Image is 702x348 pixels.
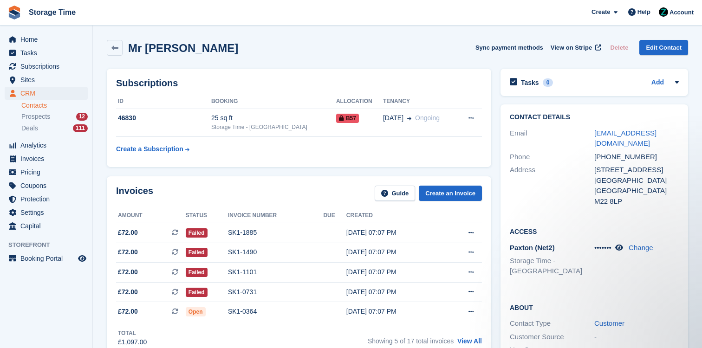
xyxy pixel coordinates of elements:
[118,307,138,316] span: £72.00
[659,7,668,17] img: Zain Sarwar
[20,252,76,265] span: Booking Portal
[186,268,208,277] span: Failed
[21,101,88,110] a: Contacts
[76,113,88,121] div: 12
[375,186,416,201] a: Guide
[5,166,88,179] a: menu
[510,114,679,121] h2: Contact Details
[8,240,92,250] span: Storefront
[346,228,444,238] div: [DATE] 07:07 PM
[5,219,88,232] a: menu
[211,94,336,109] th: Booking
[20,139,76,152] span: Analytics
[5,139,88,152] a: menu
[629,244,653,251] a: Change
[186,228,208,238] span: Failed
[25,5,79,20] a: Storage Time
[186,208,228,223] th: Status
[651,77,664,88] a: Add
[21,123,88,133] a: Deals 111
[21,124,38,133] span: Deals
[346,307,444,316] div: [DATE] 07:07 PM
[551,43,592,52] span: View on Stripe
[336,114,359,123] span: B57
[637,7,650,17] span: Help
[510,165,594,206] div: Address
[20,60,76,73] span: Subscriptions
[510,244,555,251] span: Paxton (Net2)
[5,87,88,100] a: menu
[594,332,679,342] div: -
[20,73,76,86] span: Sites
[669,8,694,17] span: Account
[591,7,610,17] span: Create
[383,113,403,123] span: [DATE]
[116,141,189,158] a: Create a Subscription
[521,78,539,87] h2: Tasks
[20,33,76,46] span: Home
[510,318,594,329] div: Contact Type
[5,73,88,86] a: menu
[594,186,679,196] div: [GEOGRAPHIC_DATA]
[21,112,88,122] a: Prospects 12
[116,113,211,123] div: 46830
[510,152,594,162] div: Phone
[228,208,323,223] th: Invoice number
[639,40,688,55] a: Edit Contact
[118,228,138,238] span: £72.00
[20,193,76,206] span: Protection
[594,244,611,251] span: •••••••
[73,124,88,132] div: 111
[594,129,656,148] a: [EMAIL_ADDRESS][DOMAIN_NAME]
[510,256,594,277] li: Storage Time - [GEOGRAPHIC_DATA]
[594,319,624,327] a: Customer
[228,307,323,316] div: SK1-0364
[5,33,88,46] a: menu
[594,165,679,175] div: [STREET_ADDRESS]
[186,248,208,257] span: Failed
[7,6,21,19] img: stora-icon-8386f47178a22dfd0bd8f6a31ec36ba5ce8667c1dd55bd0f319d3a0aa187defe.svg
[415,114,440,122] span: Ongoing
[186,288,208,297] span: Failed
[336,94,383,109] th: Allocation
[77,253,88,264] a: Preview store
[594,196,679,207] div: M22 8LP
[594,175,679,186] div: [GEOGRAPHIC_DATA]
[510,226,679,236] h2: Access
[228,228,323,238] div: SK1-1885
[5,206,88,219] a: menu
[228,247,323,257] div: SK1-1490
[20,87,76,100] span: CRM
[20,219,76,232] span: Capital
[510,332,594,342] div: Customer Source
[116,94,211,109] th: ID
[5,60,88,73] a: menu
[118,247,138,257] span: £72.00
[457,337,482,345] a: View All
[510,303,679,312] h2: About
[346,208,444,223] th: Created
[510,128,594,149] div: Email
[116,144,183,154] div: Create a Subscription
[5,252,88,265] a: menu
[118,287,138,297] span: £72.00
[323,208,346,223] th: Due
[211,123,336,131] div: Storage Time - [GEOGRAPHIC_DATA]
[5,152,88,165] a: menu
[228,267,323,277] div: SK1-1101
[383,94,457,109] th: Tenancy
[594,152,679,162] div: [PHONE_NUMBER]
[128,42,238,54] h2: Mr [PERSON_NAME]
[368,337,454,345] span: Showing 5 of 17 total invoices
[118,337,147,347] div: £1,097.00
[20,179,76,192] span: Coupons
[118,329,147,337] div: Total
[547,40,603,55] a: View on Stripe
[346,287,444,297] div: [DATE] 07:07 PM
[5,46,88,59] a: menu
[116,186,153,201] h2: Invoices
[346,267,444,277] div: [DATE] 07:07 PM
[346,247,444,257] div: [DATE] 07:07 PM
[116,78,482,89] h2: Subscriptions
[21,112,50,121] span: Prospects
